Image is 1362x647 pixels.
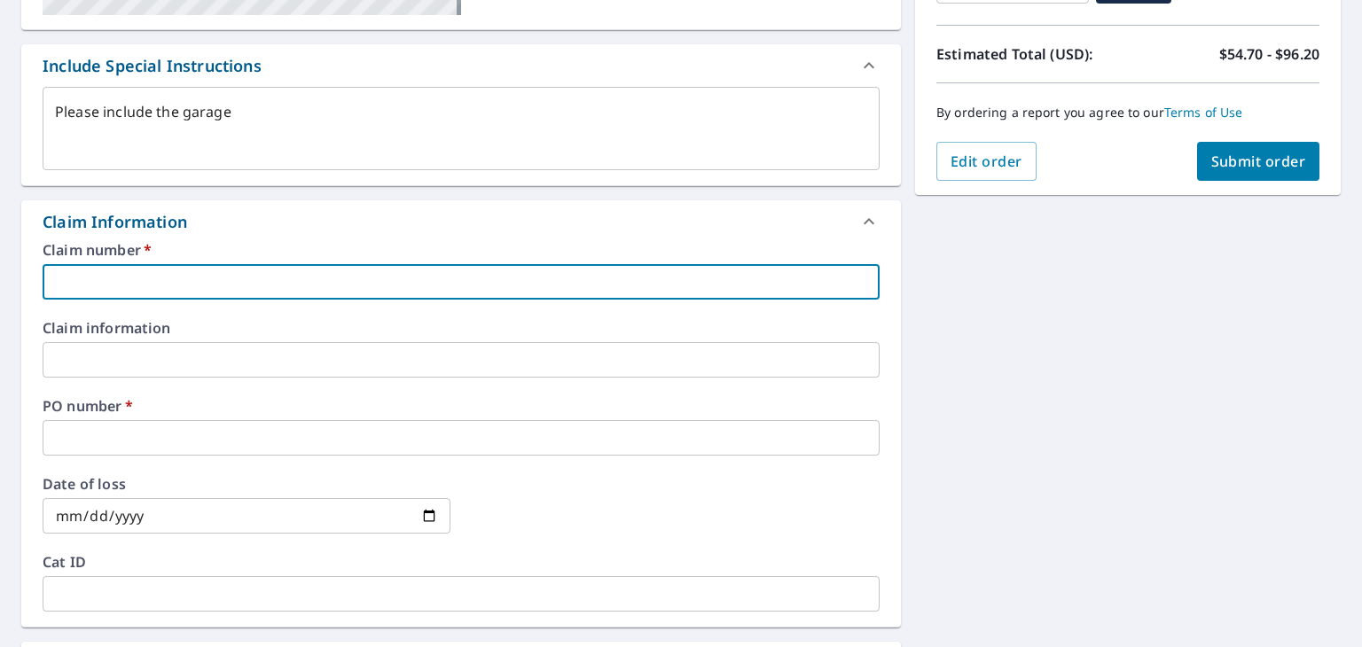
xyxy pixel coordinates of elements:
a: Terms of Use [1164,104,1243,121]
p: $54.70 - $96.20 [1219,43,1319,65]
span: Edit order [951,152,1022,171]
button: Submit order [1197,142,1320,181]
span: Submit order [1211,152,1306,171]
label: Claim information [43,321,880,335]
label: PO number [43,399,880,413]
div: Claim Information [43,210,187,234]
div: Claim Information [21,200,901,243]
p: By ordering a report you agree to our [936,105,1319,121]
label: Cat ID [43,555,880,569]
textarea: Please include the garage [55,104,867,154]
label: Date of loss [43,477,450,491]
p: Estimated Total (USD): [936,43,1128,65]
button: Edit order [936,142,1037,181]
label: Claim number [43,243,880,257]
div: Include Special Instructions [21,44,901,87]
div: Include Special Instructions [43,54,262,78]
